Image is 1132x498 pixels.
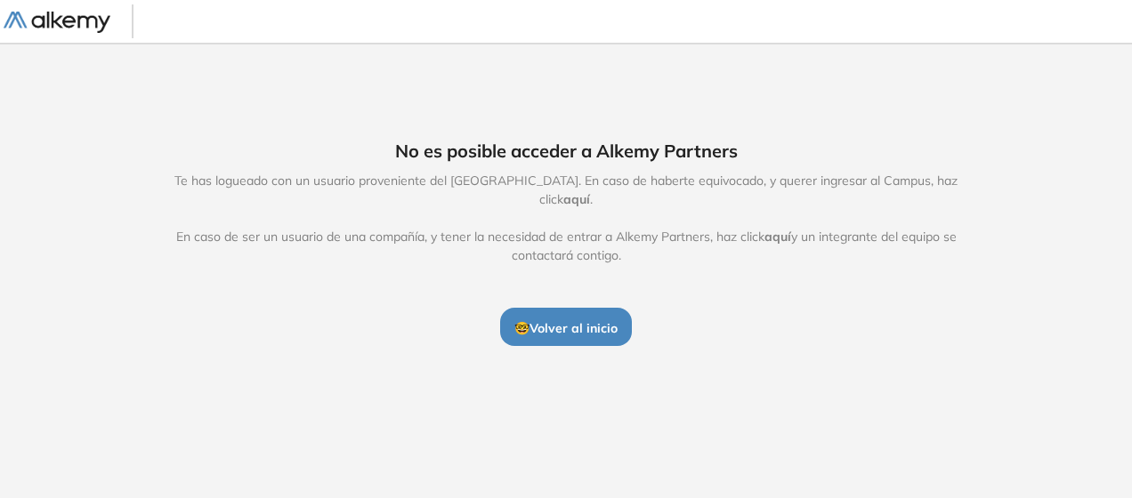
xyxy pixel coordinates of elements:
img: Logo [4,12,110,34]
span: aquí [764,229,791,245]
span: No es posible acceder a Alkemy Partners [395,138,738,165]
span: Te has logueado con un usuario proveniente del [GEOGRAPHIC_DATA]. En caso de haberte equivocado, ... [156,172,976,265]
button: 🤓Volver al inicio [500,308,632,345]
span: 🤓 Volver al inicio [514,320,618,336]
iframe: Chat Widget [812,292,1132,498]
div: Widget de chat [812,292,1132,498]
span: aquí [563,191,590,207]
